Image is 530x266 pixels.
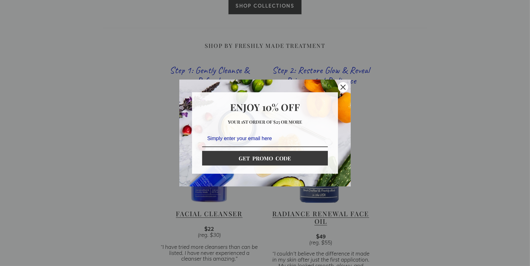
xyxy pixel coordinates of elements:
input: Email field [202,130,328,147]
button: Close [335,80,351,95]
strong: Enjoy 10% OFF [230,101,300,114]
svg: close icon [341,85,346,90]
strong: Your 1st order of $25 or more [228,119,302,125]
button: GET PROMO CODE [202,151,328,165]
